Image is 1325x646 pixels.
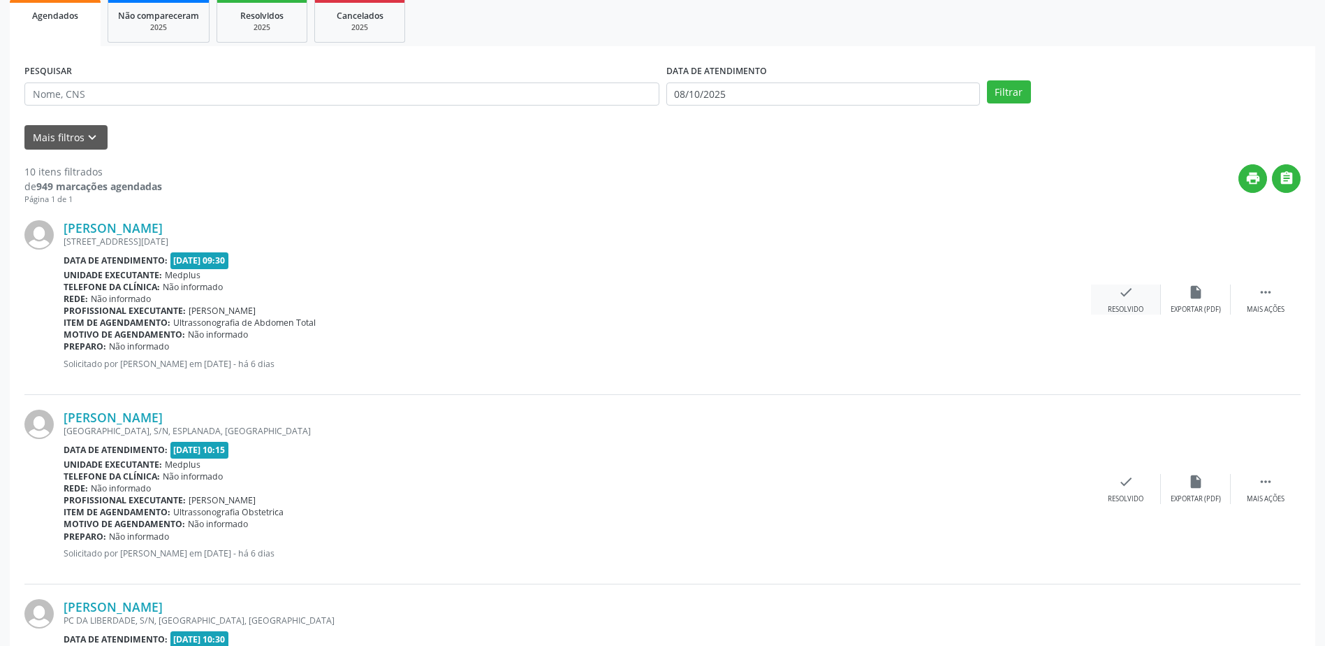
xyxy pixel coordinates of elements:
b: Item de agendamento: [64,506,170,518]
span: [DATE] 09:30 [170,252,229,268]
span: Ultrassonografia Obstetrica [173,506,284,518]
button: Filtrar [987,80,1031,104]
div: [STREET_ADDRESS][DATE] [64,236,1091,247]
span: [PERSON_NAME] [189,494,256,506]
img: img [24,410,54,439]
div: 2025 [325,22,395,33]
div: 2025 [227,22,297,33]
i: insert_drive_file [1188,474,1203,489]
p: Solicitado por [PERSON_NAME] em [DATE] - há 6 dias [64,547,1091,559]
button:  [1272,164,1301,193]
div: Resolvido [1108,305,1143,315]
span: Não informado [91,482,151,494]
b: Preparo: [64,531,106,543]
i: check [1118,285,1134,300]
b: Motivo de agendamento: [64,518,185,530]
p: Solicitado por [PERSON_NAME] em [DATE] - há 6 dias [64,358,1091,370]
span: Não informado [163,281,223,293]
div: Página 1 de 1 [24,194,162,206]
div: 10 itens filtrados [24,164,162,179]
i: print [1245,171,1261,186]
b: Profissional executante: [64,494,186,506]
span: Medplus [165,459,200,471]
b: Profissional executante: [64,305,186,317]
i:  [1279,171,1294,186]
img: img [24,220,54,250]
b: Data de atendimento: [64,444,168,456]
a: [PERSON_NAME] [64,220,163,236]
b: Telefone da clínica: [64,281,160,293]
span: Agendados [32,10,78,22]
label: DATA DE ATENDIMENTO [666,61,767,82]
span: Medplus [165,269,200,281]
div: Exportar (PDF) [1171,305,1221,315]
span: [PERSON_NAME] [189,305,256,317]
span: Resolvidos [240,10,284,22]
strong: 949 marcações agendadas [36,180,162,193]
div: 2025 [118,22,199,33]
span: Não informado [188,329,248,340]
span: Não informado [109,340,169,352]
i:  [1258,285,1273,300]
span: Cancelados [337,10,383,22]
b: Rede: [64,293,88,305]
i:  [1258,474,1273,489]
span: Não informado [163,471,223,482]
span: Não compareceram [118,10,199,22]
b: Data de atendimento: [64,254,168,266]
b: Preparo: [64,340,106,352]
a: [PERSON_NAME] [64,410,163,425]
b: Telefone da clínica: [64,471,160,482]
div: Resolvido [1108,494,1143,504]
b: Motivo de agendamento: [64,329,185,340]
span: Não informado [109,531,169,543]
i: check [1118,474,1134,489]
b: Item de agendamento: [64,317,170,329]
a: [PERSON_NAME] [64,599,163,615]
b: Data de atendimento: [64,633,168,645]
div: PC DA LIBERDADE, S/N, [GEOGRAPHIC_DATA], [GEOGRAPHIC_DATA] [64,615,1091,626]
i: keyboard_arrow_down [85,130,100,145]
button: Mais filtroskeyboard_arrow_down [24,125,108,150]
button: print [1238,164,1267,193]
div: [GEOGRAPHIC_DATA], S/N, ESPLANADA, [GEOGRAPHIC_DATA] [64,425,1091,437]
span: [DATE] 10:15 [170,442,229,458]
span: Não informado [188,518,248,530]
b: Rede: [64,482,88,494]
b: Unidade executante: [64,269,162,281]
div: Exportar (PDF) [1171,494,1221,504]
div: de [24,179,162,194]
div: Mais ações [1247,305,1284,315]
i: insert_drive_file [1188,285,1203,300]
img: img [24,599,54,629]
input: Selecione um intervalo [666,82,980,106]
label: PESQUISAR [24,61,72,82]
div: Mais ações [1247,494,1284,504]
span: Ultrassonografia de Abdomen Total [173,317,316,329]
span: Não informado [91,293,151,305]
input: Nome, CNS [24,82,659,106]
b: Unidade executante: [64,459,162,471]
